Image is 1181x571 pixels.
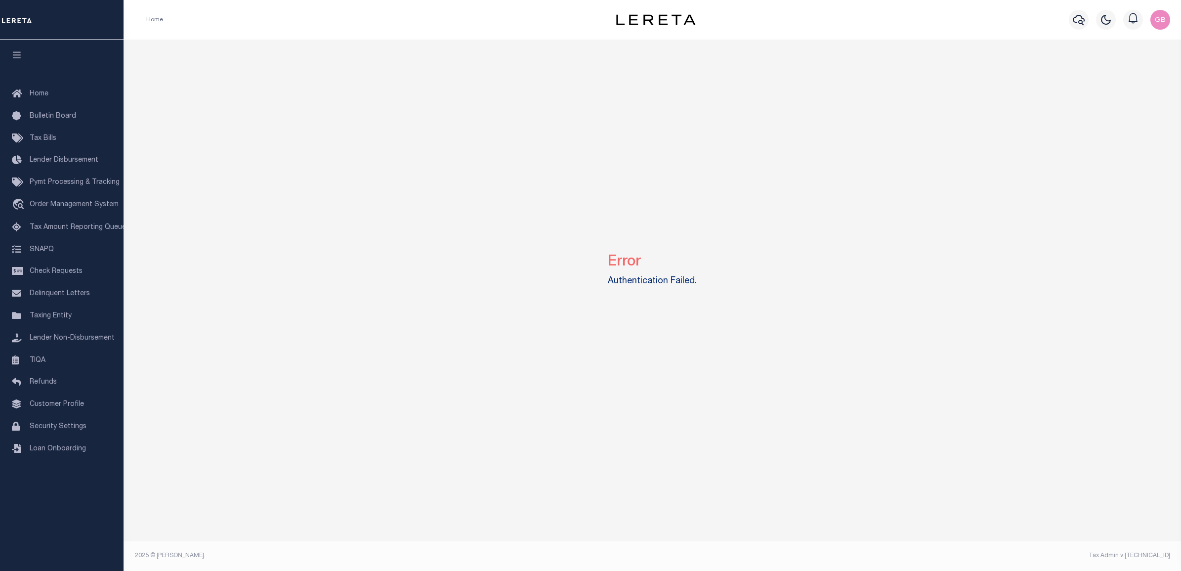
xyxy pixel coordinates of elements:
span: Lender Non-Disbursement [30,335,115,342]
span: Pymt Processing & Tracking [30,179,120,186]
span: Customer Profile [30,401,84,408]
span: Taxing Entity [30,312,72,319]
span: Order Management System [30,201,119,208]
img: logo-dark.svg [616,14,695,25]
span: Check Requests [30,268,83,275]
li: Home [146,15,163,24]
img: svg+xml;base64,PHN2ZyB4bWxucz0iaHR0cDovL3d3dy53My5vcmcvMjAwMC9zdmciIHBvaW50ZXItZXZlbnRzPSJub25lIi... [1150,10,1170,30]
span: Refunds [30,379,57,386]
span: Home [30,90,48,97]
div: Tax Admin v.[TECHNICAL_ID] [660,551,1170,560]
span: Delinquent Letters [30,290,90,297]
span: Loan Onboarding [30,445,86,452]
h2: Error [608,246,697,271]
span: Security Settings [30,423,86,430]
span: TIQA [30,356,45,363]
span: Tax Amount Reporting Queue [30,224,126,231]
div: 2025 © [PERSON_NAME]. [127,551,653,560]
label: Authentication Failed. [608,275,697,288]
span: Bulletin Board [30,113,76,120]
span: Tax Bills [30,135,56,142]
i: travel_explore [12,199,28,212]
span: Lender Disbursement [30,157,98,164]
span: SNAPQ [30,246,54,253]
